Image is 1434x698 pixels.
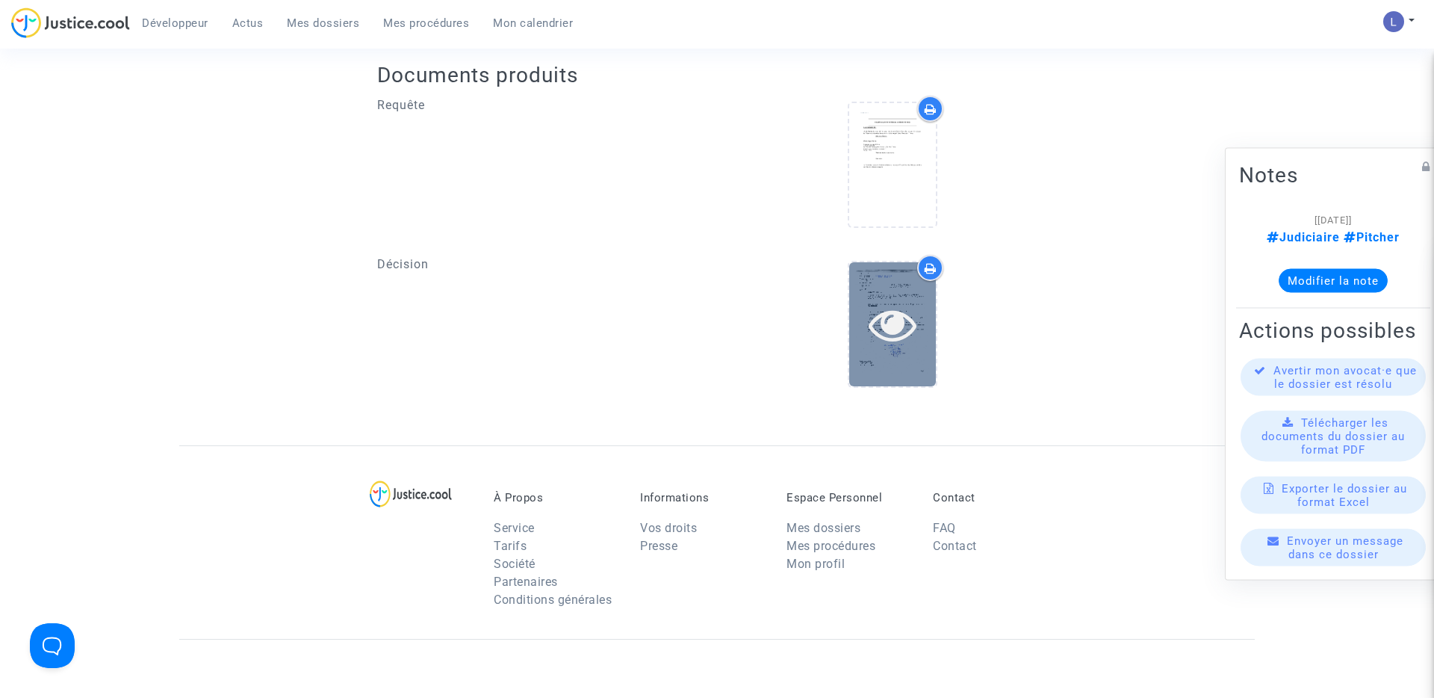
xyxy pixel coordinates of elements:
[1279,269,1388,293] button: Modifier la note
[786,491,910,504] p: Espace Personnel
[377,96,707,114] p: Requête
[1287,534,1403,561] span: Envoyer un message dans ce dossier
[287,16,359,30] span: Mes dossiers
[786,539,875,553] a: Mes procédures
[275,12,371,34] a: Mes dossiers
[371,12,481,34] a: Mes procédures
[933,491,1057,504] p: Contact
[1261,416,1405,457] span: Télécharger les documents du dossier au format PDF
[1267,230,1340,244] span: Judiciaire
[1239,162,1427,188] h2: Notes
[494,575,558,589] a: Partenaires
[786,521,860,535] a: Mes dossiers
[11,7,130,38] img: jc-logo.svg
[1383,11,1404,32] img: AATXAJzI13CaqkJmx-MOQUbNyDE09GJ9dorwRvFSQZdH=s96-c
[1239,318,1427,344] h2: Actions possibles
[377,62,1058,88] h2: Documents produits
[493,16,573,30] span: Mon calendrier
[377,255,707,274] p: Décision
[1282,482,1407,509] span: Exporter le dossier au format Excel
[1273,364,1417,391] span: Avertir mon avocat·e que le dossier est résolu
[220,12,276,34] a: Actus
[640,521,697,535] a: Vos droits
[494,557,536,571] a: Société
[494,491,618,504] p: À Propos
[142,16,208,30] span: Développeur
[232,16,264,30] span: Actus
[481,12,585,34] a: Mon calendrier
[383,16,469,30] span: Mes procédures
[30,623,75,668] iframe: Help Scout Beacon - Open
[494,539,527,553] a: Tarifs
[786,557,845,571] a: Mon profil
[1340,230,1400,244] span: Pitcher
[933,521,956,535] a: FAQ
[640,491,764,504] p: Informations
[370,481,453,507] img: logo-lg.svg
[494,521,535,535] a: Service
[1314,214,1352,226] span: [[DATE]]
[640,539,677,553] a: Presse
[494,593,612,607] a: Conditions générales
[933,539,977,553] a: Contact
[130,12,220,34] a: Développeur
